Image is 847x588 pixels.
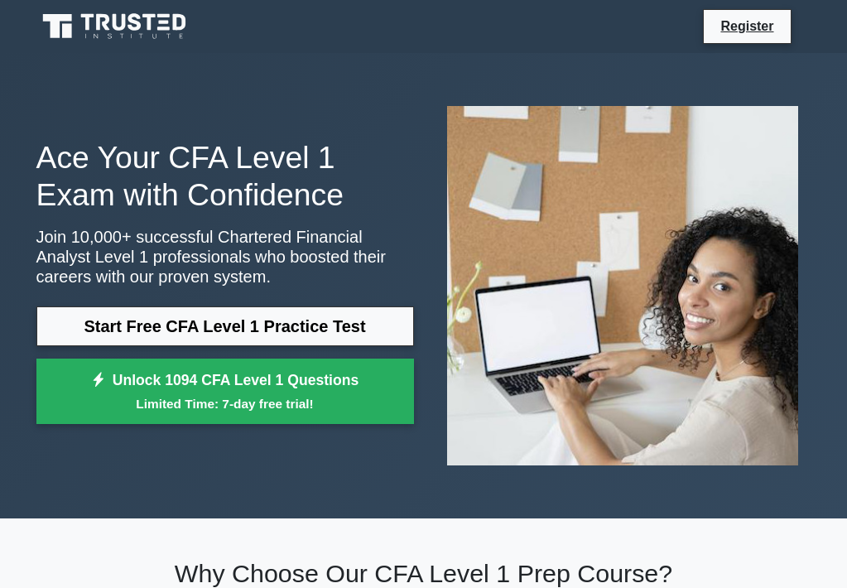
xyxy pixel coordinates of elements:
h2: Why Choose Our CFA Level 1 Prep Course? [36,558,811,588]
small: Limited Time: 7-day free trial! [57,394,393,413]
h1: Ace Your CFA Level 1 Exam with Confidence [36,139,414,214]
a: Register [710,16,783,36]
a: Unlock 1094 CFA Level 1 QuestionsLimited Time: 7-day free trial! [36,359,414,425]
p: Join 10,000+ successful Chartered Financial Analyst Level 1 professionals who boosted their caree... [36,227,414,287]
a: Start Free CFA Level 1 Practice Test [36,306,414,346]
